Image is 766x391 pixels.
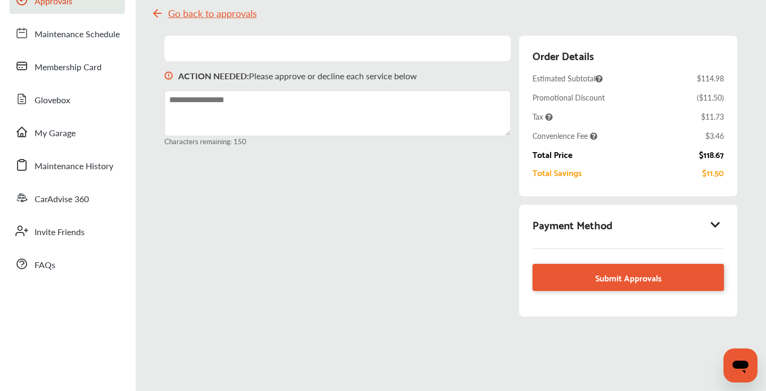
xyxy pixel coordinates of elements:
[35,127,76,140] span: My Garage
[532,215,724,234] div: Payment Method
[10,217,125,245] a: Invite Friends
[10,118,125,146] a: My Garage
[595,270,662,285] span: Submit Approvals
[10,151,125,179] a: Maintenance History
[532,92,605,103] div: Promotional Discount
[702,168,724,177] div: $11.50
[35,28,120,41] span: Maintenance Schedule
[532,111,553,122] span: Tax
[723,348,757,382] iframe: Button to launch messaging window
[151,7,164,20] img: svg+xml;base64,PHN2ZyB4bWxucz0iaHR0cDovL3d3dy53My5vcmcvMjAwMC9zdmciIHdpZHRoPSIyNCIgaGVpZ2h0PSIyNC...
[178,70,249,82] b: ACTION NEEDED :
[699,149,724,159] div: $118.67
[10,250,125,278] a: FAQs
[168,8,257,19] span: Go back to approvals
[164,61,173,90] img: svg+xml;base64,PHN2ZyB3aWR0aD0iMTYiIGhlaWdodD0iMTciIHZpZXdCb3g9IjAgMCAxNiAxNyIgZmlsbD0ibm9uZSIgeG...
[701,111,724,122] div: $11.73
[10,85,125,113] a: Glovebox
[532,73,603,84] span: Estimated Subtotal
[35,61,102,74] span: Membership Card
[35,259,55,272] span: FAQs
[705,130,724,141] div: $3.46
[532,130,597,141] span: Convenience Fee
[532,168,582,177] div: Total Savings
[164,136,511,146] small: Characters remaining: 150
[532,149,572,159] div: Total Price
[35,94,70,107] span: Glovebox
[10,19,125,47] a: Maintenance Schedule
[697,73,724,84] div: $114.98
[35,193,89,206] span: CarAdvise 360
[10,184,125,212] a: CarAdvise 360
[532,46,594,64] div: Order Details
[35,226,85,239] span: Invite Friends
[532,264,724,291] a: Submit Approvals
[10,52,125,80] a: Membership Card
[697,92,724,103] div: ( $11.50 )
[178,70,417,82] p: Please approve or decline each service below
[35,160,113,173] span: Maintenance History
